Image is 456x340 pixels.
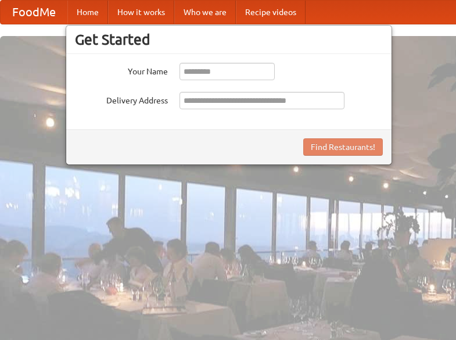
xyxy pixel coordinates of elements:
[303,138,383,156] button: Find Restaurants!
[75,31,383,48] h3: Get Started
[75,92,168,106] label: Delivery Address
[236,1,306,24] a: Recipe videos
[1,1,67,24] a: FoodMe
[75,63,168,77] label: Your Name
[67,1,108,24] a: Home
[174,1,236,24] a: Who we are
[108,1,174,24] a: How it works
